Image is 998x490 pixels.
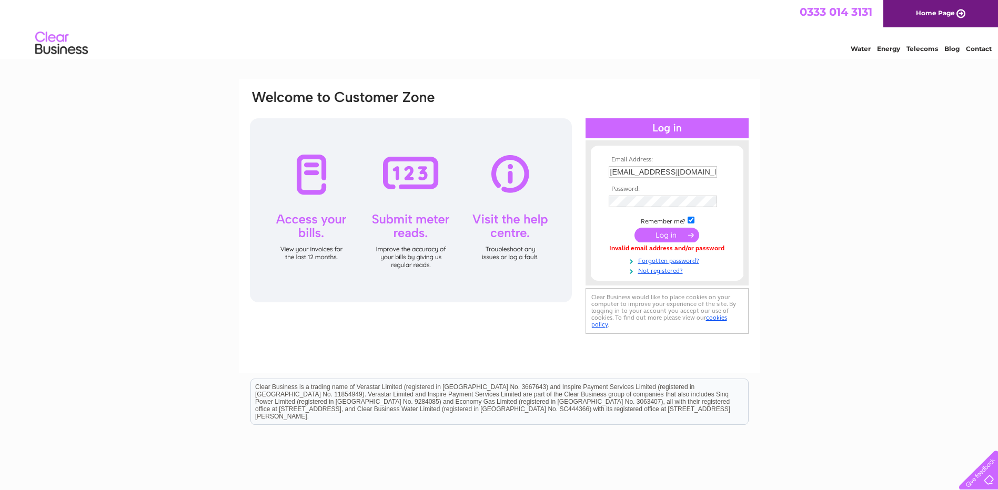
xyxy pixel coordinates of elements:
[35,27,88,59] img: logo.png
[966,45,992,53] a: Contact
[800,5,872,18] a: 0333 014 3131
[609,245,725,252] div: Invalid email address and/or password
[586,288,749,334] div: Clear Business would like to place cookies on your computer to improve your experience of the sit...
[944,45,960,53] a: Blog
[634,228,699,242] input: Submit
[606,186,728,193] th: Password:
[609,255,728,265] a: Forgotten password?
[906,45,938,53] a: Telecoms
[609,265,728,275] a: Not registered?
[606,156,728,164] th: Email Address:
[251,6,748,51] div: Clear Business is a trading name of Verastar Limited (registered in [GEOGRAPHIC_DATA] No. 3667643...
[606,215,728,226] td: Remember me?
[877,45,900,53] a: Energy
[591,314,727,328] a: cookies policy
[851,45,871,53] a: Water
